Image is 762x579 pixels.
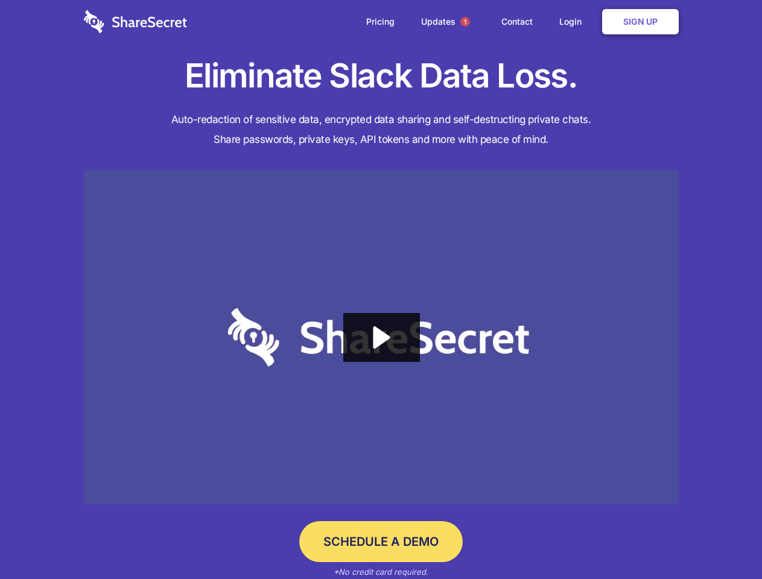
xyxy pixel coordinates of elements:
[84,110,679,150] h4: Auto-redaction of sensitive data, encrypted data sharing and self-destructing private chats. Shar...
[547,3,600,40] a: Login
[84,10,187,33] img: logo-wordmark-white-trans-d4663122ce5f474addd5e946df7df03e33cb6a1c49d2221995e7729f52c070b2.svg
[84,170,679,505] a: Wistia video thumbnail
[84,54,679,98] h1: Eliminate Slack Data Loss.
[702,519,748,565] iframe: Drift Widget Chat Controller
[489,3,545,40] a: Contact
[354,3,407,40] a: Pricing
